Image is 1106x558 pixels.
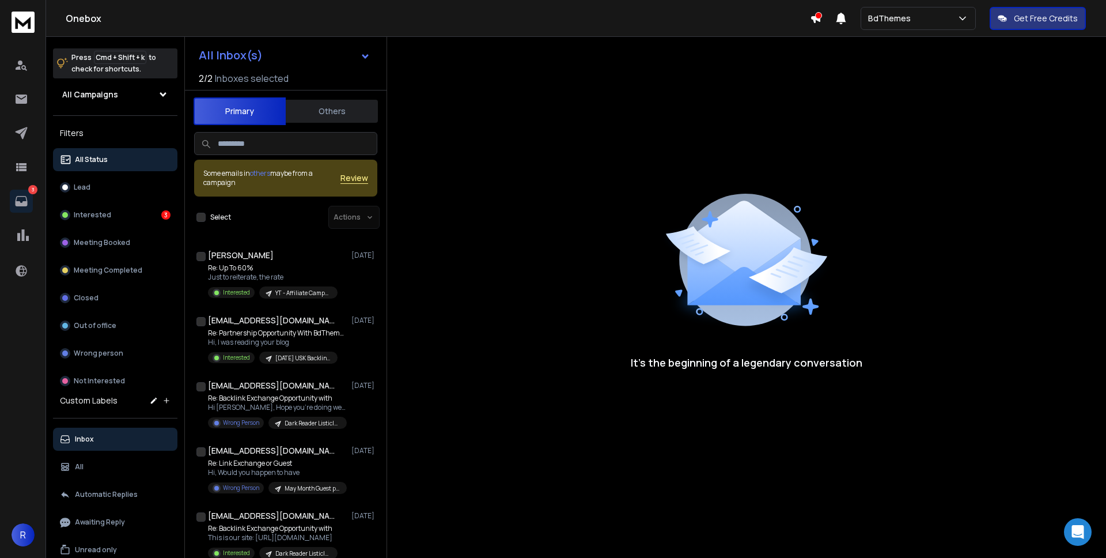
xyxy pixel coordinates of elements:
[74,210,111,220] p: Interested
[53,83,177,106] button: All Campaigns
[351,511,377,521] p: [DATE]
[53,483,177,506] button: Automatic Replies
[53,455,177,478] button: All
[208,533,338,542] p: This is our site: [URL][DOMAIN_NAME]
[208,250,274,261] h1: [PERSON_NAME]
[275,289,331,297] p: YT - Affiliate Campaign 2025 Part -2
[53,370,177,393] button: Not Interested
[161,210,171,220] div: 3
[208,468,346,477] p: Hi, Would you happen to have
[53,286,177,310] button: Closed
[208,315,335,326] h1: [EMAIL_ADDRESS][DOMAIN_NAME]
[74,266,142,275] p: Meeting Completed
[60,395,118,406] h3: Custom Labels
[208,329,346,338] p: Re: Partnership Opportunity With BdThemes
[223,418,259,427] p: Wrong Person
[12,12,35,33] img: logo
[208,510,335,522] h1: [EMAIL_ADDRESS][DOMAIN_NAME]
[868,13,915,24] p: BdThemes
[75,435,94,444] p: Inbox
[215,71,289,85] h3: Inboxes selected
[75,490,138,499] p: Automatic Replies
[71,52,156,75] p: Press to check for shortcuts.
[74,183,90,192] p: Lead
[285,484,340,493] p: May Month Guest post or Link Exchange Outreach Campaign
[190,44,380,67] button: All Inbox(s)
[74,293,99,303] p: Closed
[94,51,146,64] span: Cmd + Shift + k
[250,168,270,178] span: others
[275,549,331,558] p: Dark Reader Listicle Campaign
[53,259,177,282] button: Meeting Completed
[66,12,810,25] h1: Onebox
[351,316,377,325] p: [DATE]
[194,97,286,125] button: Primary
[223,484,259,492] p: Wrong Person
[208,263,338,273] p: Re: Up To 60%
[223,353,250,362] p: Interested
[53,125,177,141] h3: Filters
[631,355,862,371] p: It’s the beginning of a legendary conversation
[275,354,331,363] p: [DATE] USK Backlink Campaign
[285,419,340,428] p: Dark Reader Listicle Campaign
[75,155,108,164] p: All Status
[203,169,340,187] div: Some emails in maybe from a campaign
[53,231,177,254] button: Meeting Booked
[208,380,335,391] h1: [EMAIL_ADDRESS][DOMAIN_NAME]
[208,338,346,347] p: Hi, I was reading your blog
[208,524,338,533] p: Re: Backlink Exchange Opportunity with
[351,446,377,455] p: [DATE]
[53,148,177,171] button: All Status
[53,176,177,199] button: Lead
[1064,518,1092,546] div: Open Intercom Messenger
[12,523,35,546] button: R
[208,445,335,457] h1: [EMAIL_ADDRESS][DOMAIN_NAME]
[990,7,1086,30] button: Get Free Credits
[53,203,177,227] button: Interested3
[74,238,130,247] p: Meeting Booked
[53,428,177,451] button: Inbox
[208,403,346,412] p: Hi [PERSON_NAME], Hope you're doing well. I
[28,185,37,194] p: 3
[74,349,123,358] p: Wrong person
[223,549,250,557] p: Interested
[10,190,33,213] a: 3
[351,381,377,390] p: [DATE]
[199,71,213,85] span: 2 / 2
[340,172,368,184] button: Review
[223,288,250,297] p: Interested
[199,50,263,61] h1: All Inbox(s)
[208,394,346,403] p: Re: Backlink Exchange Opportunity with
[53,511,177,534] button: Awaiting Reply
[74,321,116,330] p: Out of office
[75,545,117,555] p: Unread only
[208,273,338,282] p: Just to reiterate, the rate
[62,89,118,100] h1: All Campaigns
[75,518,125,527] p: Awaiting Reply
[53,314,177,337] button: Out of office
[351,251,377,260] p: [DATE]
[75,462,84,472] p: All
[74,376,125,386] p: Not Interested
[1014,13,1078,24] p: Get Free Credits
[208,459,346,468] p: Re: Link Exchange or Guest
[210,213,231,222] label: Select
[53,342,177,365] button: Wrong person
[286,99,378,124] button: Others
